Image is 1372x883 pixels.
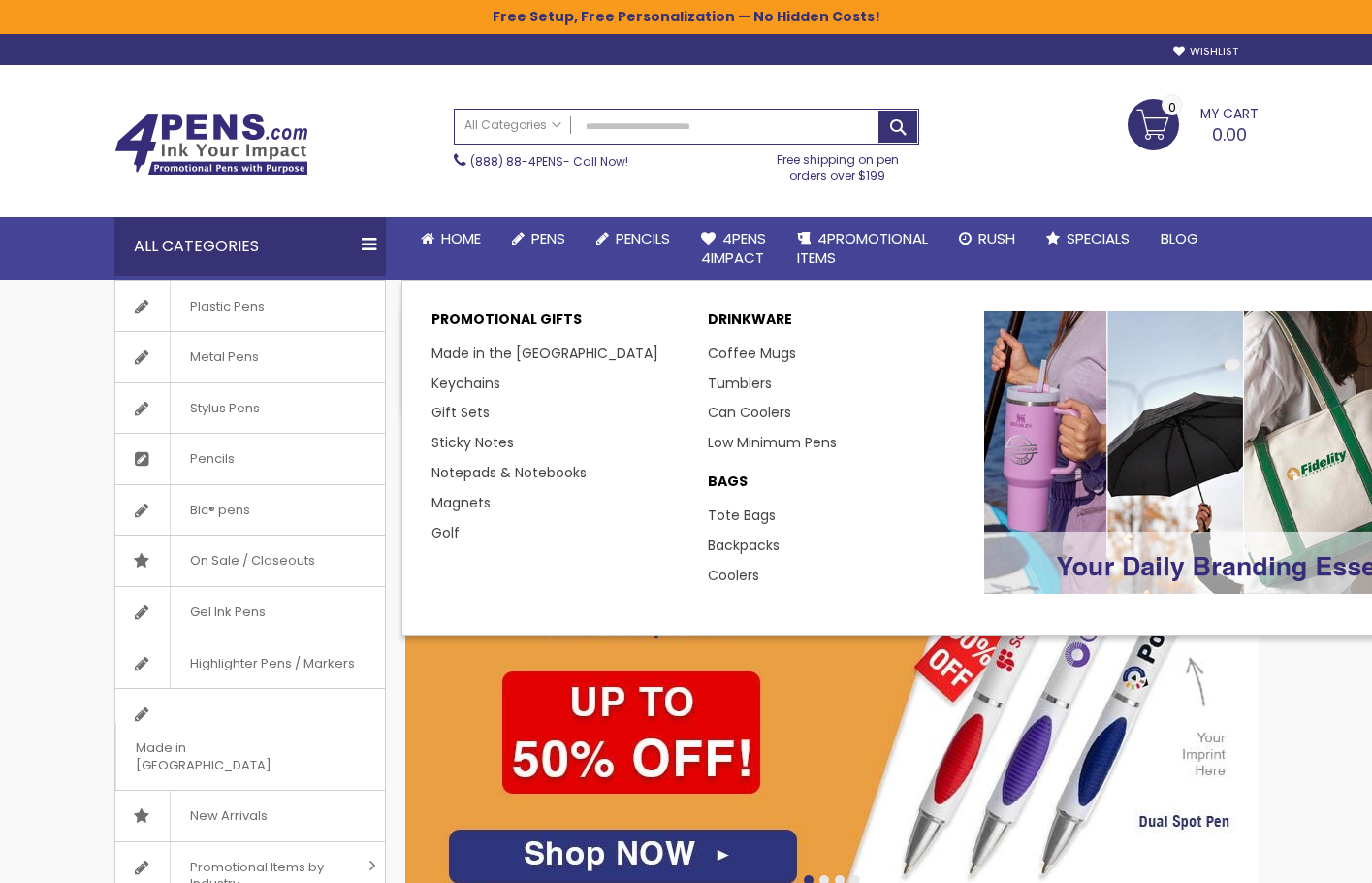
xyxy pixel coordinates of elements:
span: Pencils [170,434,254,484]
span: 4PROMOTIONAL ITEMS [797,228,928,268]
div: All Categories [114,217,386,276]
span: Stylus Pens [170,383,279,434]
a: BAGS [708,473,965,501]
span: Home [441,228,481,248]
a: Gift Sets [431,403,490,422]
a: DRINKWARE [708,311,965,339]
a: Metal Pens [115,332,385,382]
a: Pencils [115,434,385,484]
a: Notepads & Notebooks [431,463,587,482]
span: New Arrivals [170,791,287,841]
span: Highlighter Pens / Markers [170,638,374,689]
a: Made in [GEOGRAPHIC_DATA] [115,689,385,790]
a: Rush [943,217,1031,260]
a: Tote Bags [708,506,776,525]
span: Bic® pens [170,485,270,536]
a: Blog [1145,217,1214,260]
a: Keychains [431,374,500,393]
span: Pencils [616,228,670,248]
div: Free shipping on pen orders over $199 [756,145,919,183]
span: All Categories [464,117,561,133]
span: 4Pens 4impact [701,228,766,268]
span: Pens [531,228,565,248]
span: Made in [GEOGRAPHIC_DATA] [115,723,336,790]
img: 4Pens Custom Pens and Promotional Products [114,114,308,176]
a: On Sale / Closeouts [115,536,385,586]
a: 0.00 0 [1128,99,1259,147]
span: Plastic Pens [170,281,284,332]
a: Gel Ink Pens [115,587,385,638]
a: Pencils [581,217,686,260]
span: 0.00 [1212,122,1247,147]
a: Pens [496,217,581,260]
a: 4Pens4impact [686,217,782,280]
a: Wishlist [1173,45,1238,59]
span: Specials [1067,228,1130,248]
a: 4PROMOTIONALITEMS [782,217,943,280]
a: Coffee Mugs [708,343,796,363]
a: Specials [1031,217,1145,260]
a: Can Coolers [708,403,791,422]
a: Coolers [708,566,759,585]
a: Home [405,217,496,260]
span: Rush [978,228,1015,248]
a: Tumblers [708,374,772,393]
a: New Arrivals [115,791,385,841]
a: Plastic Pens [115,281,385,332]
span: Gel Ink Pens [170,587,285,638]
span: Blog [1161,228,1198,248]
a: Made in the [GEOGRAPHIC_DATA] [431,343,658,363]
span: On Sale / Closeouts [170,536,335,586]
a: Stylus Pens [115,383,385,434]
span: 0 [1168,98,1176,116]
a: Bic® pens [115,485,385,536]
a: Sticky Notes [431,433,514,452]
a: All Categories [455,110,571,142]
a: Golf [431,523,460,542]
a: Magnets [431,493,491,512]
a: Highlighter Pens / Markers [115,638,385,689]
a: Low Minimum Pens [708,433,837,452]
a: Backpacks [708,536,780,555]
p: Promotional Gifts [431,311,688,339]
a: (888) 88-4PENS [470,153,563,170]
span: - Call Now! [470,153,628,170]
span: Metal Pens [170,332,278,382]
